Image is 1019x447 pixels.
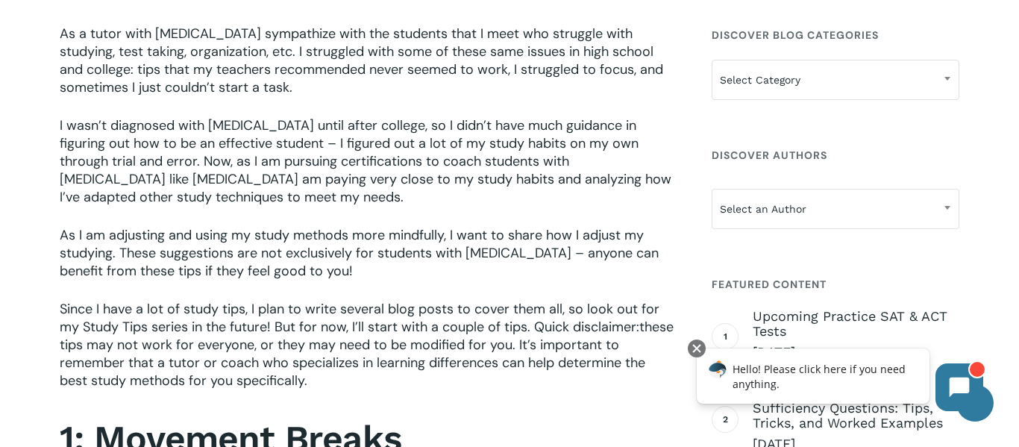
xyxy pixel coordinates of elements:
[60,226,659,280] span: As I am adjusting and using my study methods more mindfully, I want to share how I adjust my stud...
[681,337,998,426] iframe: Chatbot
[60,116,671,206] span: I wasn’t diagnosed with [MEDICAL_DATA] until after college, so I didn’t have much guidance in fig...
[712,60,959,100] span: Select Category
[712,189,959,229] span: Select an Author
[60,318,674,390] span: these tips may not work for everyone, or they may need to be modified for you. It’s important to ...
[712,271,959,298] h4: Featured Content
[753,309,959,339] span: Upcoming Practice SAT & ACT Tests
[753,309,959,361] a: Upcoming Practice SAT & ACT Tests [DATE]
[60,25,663,96] span: As a tutor with [MEDICAL_DATA] sympathize with the students that I meet who struggle with studyin...
[712,22,959,49] h4: Discover Blog Categories
[712,64,959,96] span: Select Category
[60,300,659,336] span: Since I have a lot of study tips, I plan to write several blog posts to cover them all, so look o...
[712,193,959,225] span: Select an Author
[712,142,959,169] h4: Discover Authors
